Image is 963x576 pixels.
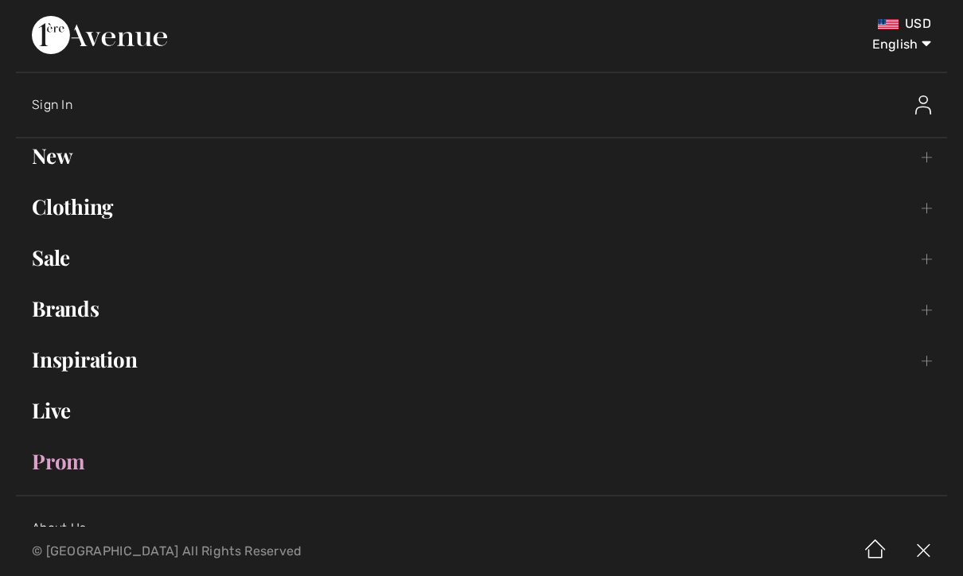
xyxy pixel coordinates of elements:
[16,393,947,428] a: Live
[16,342,947,377] a: Inspiration
[16,189,947,224] a: Clothing
[32,16,167,54] img: 1ère Avenue
[32,80,947,130] a: Sign InSign In
[566,16,931,32] div: USD
[16,138,947,173] a: New
[915,95,931,115] img: Sign In
[32,520,86,535] a: About Us
[852,527,899,576] img: Home
[32,97,72,112] span: Sign In
[899,527,947,576] img: X
[32,546,566,557] p: © [GEOGRAPHIC_DATA] All Rights Reserved
[16,291,947,326] a: Brands
[16,240,947,275] a: Sale
[16,444,947,479] a: Prom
